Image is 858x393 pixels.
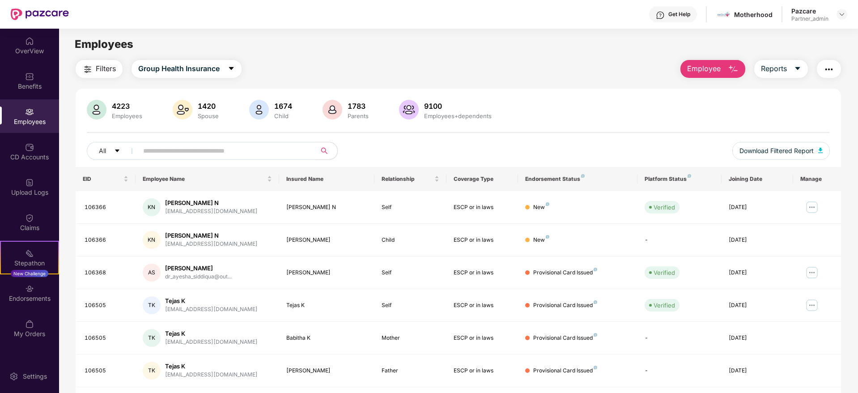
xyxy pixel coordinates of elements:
div: Provisional Card Issued [533,367,597,375]
td: - [637,355,721,387]
div: TK [143,329,161,347]
div: 106505 [85,367,128,375]
div: New Challenge [11,270,48,277]
th: Employee Name [136,167,279,191]
img: svg+xml;base64,PHN2ZyB4bWxucz0iaHR0cDovL3d3dy53My5vcmcvMjAwMC9zdmciIHhtbG5zOnhsaW5rPSJodHRwOi8vd3... [249,100,269,120]
img: svg+xml;base64,PHN2ZyB4bWxucz0iaHR0cDovL3d3dy53My5vcmcvMjAwMC9zdmciIHdpZHRoPSI4IiBoZWlnaHQ9IjgiIH... [581,174,585,178]
img: manageButton [805,298,819,312]
img: svg+xml;base64,PHN2ZyB4bWxucz0iaHR0cDovL3d3dy53My5vcmcvMjAwMC9zdmciIHdpZHRoPSIyNCIgaGVpZ2h0PSIyNC... [824,64,834,75]
img: manageButton [805,265,819,280]
img: svg+xml;base64,PHN2ZyB4bWxucz0iaHR0cDovL3d3dy53My5vcmcvMjAwMC9zdmciIHdpZHRoPSIyMSIgaGVpZ2h0PSIyMC... [25,249,34,258]
div: ESCP or in laws [454,203,511,212]
span: Filters [96,63,116,74]
div: 1674 [272,102,294,111]
span: caret-down [228,65,235,73]
div: [DATE] [729,367,786,375]
button: Group Health Insurancecaret-down [132,60,242,78]
div: Platform Status [645,175,714,183]
span: Reports [761,63,787,74]
div: 106366 [85,203,128,212]
div: [PERSON_NAME] [286,367,368,375]
div: [PERSON_NAME] N [165,199,258,207]
img: svg+xml;base64,PHN2ZyB4bWxucz0iaHR0cDovL3d3dy53My5vcmcvMjAwMC9zdmciIHdpZHRoPSI4IiBoZWlnaHQ9IjgiIH... [546,202,549,206]
div: Tejas K [165,362,258,371]
span: Employee [687,63,721,74]
img: svg+xml;base64,PHN2ZyB4bWxucz0iaHR0cDovL3d3dy53My5vcmcvMjAwMC9zdmciIHhtbG5zOnhsaW5rPSJodHRwOi8vd3... [399,100,419,120]
img: svg+xml;base64,PHN2ZyBpZD0iQmVuZWZpdHMiIHhtbG5zPSJodHRwOi8vd3d3LnczLm9yZy8yMDAwL3N2ZyIgd2lkdGg9Ij... [25,72,34,81]
div: [PERSON_NAME] N [286,203,368,212]
div: [DATE] [729,203,786,212]
img: svg+xml;base64,PHN2ZyBpZD0iQ0RfQWNjb3VudHMiIGRhdGEtbmFtZT0iQ0QgQWNjb3VudHMiIHhtbG5zPSJodHRwOi8vd3... [25,143,34,152]
button: Employee [680,60,745,78]
img: svg+xml;base64,PHN2ZyB4bWxucz0iaHR0cDovL3d3dy53My5vcmcvMjAwMC9zdmciIHdpZHRoPSIyNCIgaGVpZ2h0PSIyNC... [82,64,93,75]
div: KN [143,231,161,249]
img: svg+xml;base64,PHN2ZyBpZD0iRW5kb3JzZW1lbnRzIiB4bWxucz0iaHR0cDovL3d3dy53My5vcmcvMjAwMC9zdmciIHdpZH... [25,284,34,293]
th: Insured Name [279,167,375,191]
div: AS [143,264,161,282]
th: Coverage Type [446,167,518,191]
div: Babitha K [286,334,368,342]
div: Child [272,112,294,120]
div: TK [143,296,161,314]
div: [DATE] [729,301,786,310]
img: svg+xml;base64,PHN2ZyB4bWxucz0iaHR0cDovL3d3dy53My5vcmcvMjAwMC9zdmciIHhtbG5zOnhsaW5rPSJodHRwOi8vd3... [323,100,342,120]
img: manageButton [805,200,819,214]
img: motherhood%20_%20logo.png [717,8,730,21]
div: Self [382,269,439,277]
th: Manage [793,167,841,191]
div: Verified [654,301,675,310]
div: Verified [654,268,675,277]
div: [EMAIL_ADDRESS][DOMAIN_NAME] [165,240,258,248]
div: [PERSON_NAME] N [165,231,258,240]
div: Provisional Card Issued [533,301,597,310]
div: Employees [110,112,144,120]
div: Self [382,301,439,310]
span: Employees [75,38,133,51]
th: EID [76,167,136,191]
img: svg+xml;base64,PHN2ZyBpZD0iVXBsb2FkX0xvZ3MiIGRhdGEtbmFtZT0iVXBsb2FkIExvZ3MiIHhtbG5zPSJodHRwOi8vd3... [25,178,34,187]
div: [EMAIL_ADDRESS][DOMAIN_NAME] [165,207,258,216]
div: Employees+dependents [422,112,493,120]
img: svg+xml;base64,PHN2ZyB4bWxucz0iaHR0cDovL3d3dy53My5vcmcvMjAwMC9zdmciIHhtbG5zOnhsaW5rPSJodHRwOi8vd3... [818,148,823,153]
img: svg+xml;base64,PHN2ZyB4bWxucz0iaHR0cDovL3d3dy53My5vcmcvMjAwMC9zdmciIHdpZHRoPSI4IiBoZWlnaHQ9IjgiIH... [594,268,597,271]
div: New [533,236,549,244]
img: svg+xml;base64,PHN2ZyB4bWxucz0iaHR0cDovL3d3dy53My5vcmcvMjAwMC9zdmciIHhtbG5zOnhsaW5rPSJodHRwOi8vd3... [173,100,192,120]
div: 1783 [346,102,370,111]
span: caret-down [114,148,120,155]
div: [DATE] [729,236,786,244]
div: ESCP or in laws [454,334,511,342]
div: Self [382,203,439,212]
div: Tejas K [286,301,368,310]
img: svg+xml;base64,PHN2ZyBpZD0iRHJvcGRvd24tMzJ4MzIiIHhtbG5zPSJodHRwOi8vd3d3LnczLm9yZy8yMDAwL3N2ZyIgd2... [838,11,845,18]
img: svg+xml;base64,PHN2ZyB4bWxucz0iaHR0cDovL3d3dy53My5vcmcvMjAwMC9zdmciIHdpZHRoPSI4IiBoZWlnaHQ9IjgiIH... [688,174,691,178]
div: Settings [20,372,50,381]
div: [EMAIL_ADDRESS][DOMAIN_NAME] [165,305,258,314]
span: Group Health Insurance [138,63,220,74]
div: Parents [346,112,370,120]
img: svg+xml;base64,PHN2ZyBpZD0iU2V0dGluZy0yMHgyMCIgeG1sbnM9Imh0dHA6Ly93d3cudzMub3JnLzIwMDAvc3ZnIiB3aW... [9,372,18,381]
div: 106366 [85,236,128,244]
div: Mother [382,334,439,342]
div: 106505 [85,334,128,342]
img: svg+xml;base64,PHN2ZyB4bWxucz0iaHR0cDovL3d3dy53My5vcmcvMjAwMC9zdmciIHhtbG5zOnhsaW5rPSJodHRwOi8vd3... [728,64,739,75]
img: svg+xml;base64,PHN2ZyBpZD0iTXlfT3JkZXJzIiBkYXRhLW5hbWU9Ik15IE9yZGVycyIgeG1sbnM9Imh0dHA6Ly93d3cudz... [25,320,34,329]
div: Pazcare [791,7,828,15]
div: ESCP or in laws [454,269,511,277]
div: Partner_admin [791,15,828,22]
div: Provisional Card Issued [533,334,597,342]
img: New Pazcare Logo [11,9,69,20]
span: EID [83,175,122,183]
span: caret-down [794,65,801,73]
img: svg+xml;base64,PHN2ZyBpZD0iQ2xhaW0iIHhtbG5zPSJodHRwOi8vd3d3LnczLm9yZy8yMDAwL3N2ZyIgd2lkdGg9IjIwIi... [25,214,34,222]
div: dr_ayesha_siddiqua@out... [165,273,232,281]
div: TK [143,362,161,380]
span: Relationship [382,175,432,183]
div: ESCP or in laws [454,367,511,375]
span: search [315,147,333,154]
div: [PERSON_NAME] [286,269,368,277]
span: All [99,146,106,156]
img: svg+xml;base64,PHN2ZyB4bWxucz0iaHR0cDovL3d3dy53My5vcmcvMjAwMC9zdmciIHdpZHRoPSI4IiBoZWlnaHQ9IjgiIH... [594,300,597,304]
div: 1420 [196,102,221,111]
img: svg+xml;base64,PHN2ZyBpZD0iSG9tZSIgeG1sbnM9Imh0dHA6Ly93d3cudzMub3JnLzIwMDAvc3ZnIiB3aWR0aD0iMjAiIG... [25,37,34,46]
button: Allcaret-down [87,142,141,160]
